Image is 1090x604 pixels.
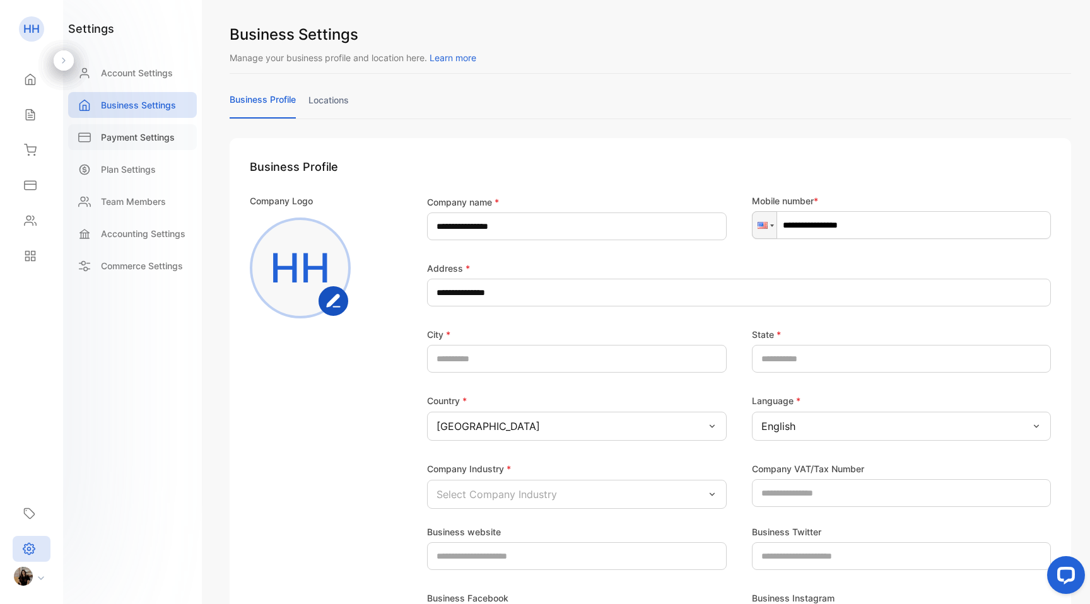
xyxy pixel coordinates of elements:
[250,158,1051,175] h1: Business Profile
[68,124,197,150] a: Payment Settings
[101,163,156,176] p: Plan Settings
[437,419,540,434] p: [GEOGRAPHIC_DATA]
[308,93,349,118] a: locations
[68,20,114,37] h1: settings
[427,262,470,275] label: Address
[101,98,176,112] p: Business Settings
[752,462,864,475] label: Company VAT/Tax Number
[230,93,296,119] a: business profile
[752,525,821,538] label: Business Twitter
[270,238,331,298] p: HH
[101,259,183,272] p: Commerce Settings
[761,419,795,434] p: English
[753,212,776,238] div: United States: + 1
[68,60,197,86] a: Account Settings
[230,23,1071,46] h1: Business Settings
[752,328,781,341] label: State
[427,463,511,474] label: Company Industry
[230,51,1071,64] p: Manage your business profile and location here.
[437,487,557,502] p: Select Company Industry
[427,525,501,538] label: Business website
[101,131,175,144] p: Payment Settings
[68,253,197,279] a: Commerce Settings
[68,92,197,118] a: Business Settings
[427,195,499,209] label: Company name
[427,395,467,406] label: Country
[430,52,476,63] span: Learn more
[14,567,33,586] img: profile
[23,21,40,37] p: HH
[68,156,197,182] a: Plan Settings
[68,221,197,247] a: Accounting Settings
[752,194,1052,207] p: Mobile number
[250,194,313,207] p: Company Logo
[101,227,185,240] p: Accounting Settings
[427,328,450,341] label: City
[1037,551,1090,604] iframe: LiveChat chat widget
[101,195,166,208] p: Team Members
[68,189,197,214] a: Team Members
[752,395,800,406] label: Language
[101,66,173,79] p: Account Settings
